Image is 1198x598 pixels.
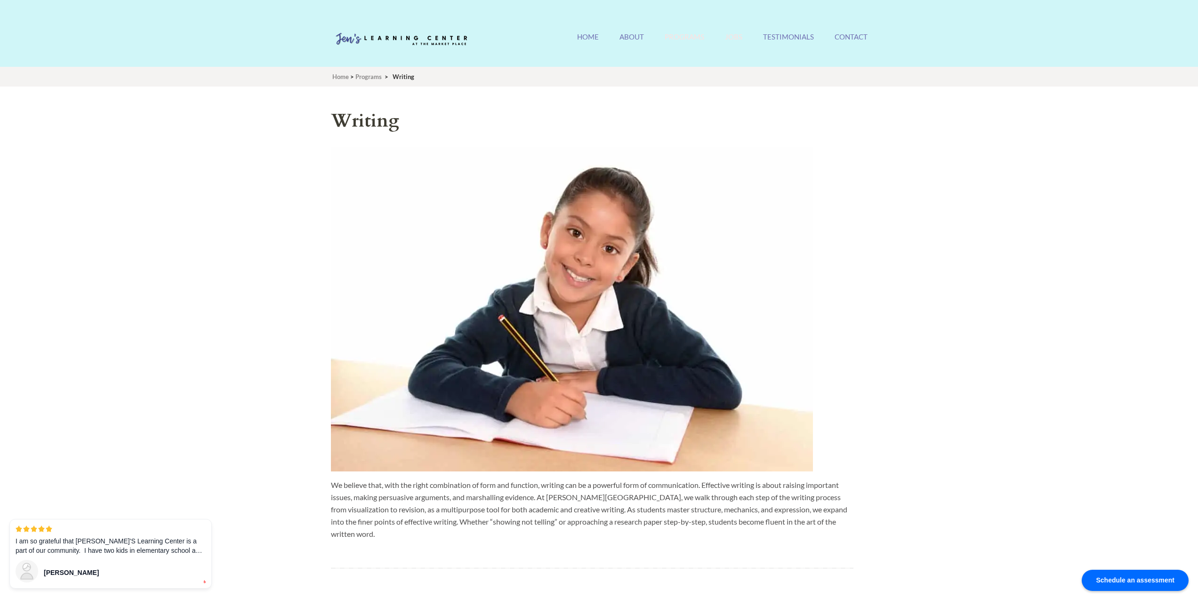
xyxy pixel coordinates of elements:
span: > [385,73,388,80]
div: Schedule an assessment [1082,570,1189,591]
span: > [350,73,354,80]
h1: Writing [331,108,853,135]
a: Programs [665,32,704,53]
p: We believe that, with the right combination of form and function, writing can be a powerful form ... [331,479,853,540]
div: [PERSON_NAME] [44,568,192,577]
a: Programs [355,73,382,80]
a: Jobs [725,32,742,53]
a: Contact [835,32,868,53]
a: Testimonials [763,32,814,53]
a: Home [577,32,599,53]
img: Jen's Learning Center Writing Program [331,147,813,471]
a: About [619,32,644,53]
a: Home [332,73,349,80]
img: user_60_square.png [16,560,38,582]
img: Jen's Learning Center Logo Transparent [331,25,472,54]
p: I am so grateful that [PERSON_NAME]'S Learning Center is a part of our community. I have two kids... [16,536,206,555]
